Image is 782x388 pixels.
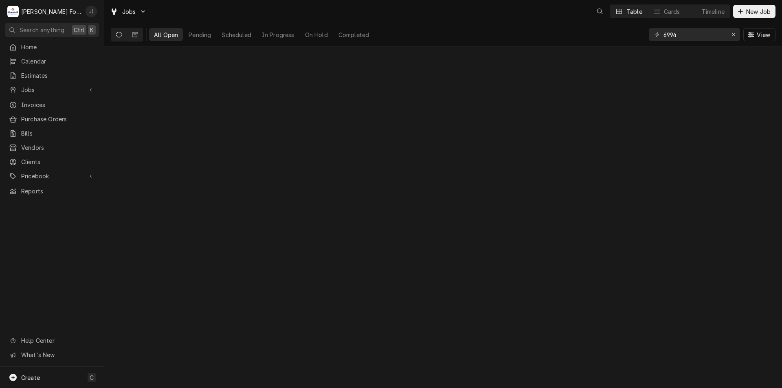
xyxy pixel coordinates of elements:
[86,6,97,17] div: Jeff Debigare (109)'s Avatar
[262,31,294,39] div: In Progress
[5,184,99,198] a: Reports
[5,98,99,112] a: Invoices
[5,141,99,154] a: Vendors
[7,6,19,17] div: Marshall Food Equipment Service's Avatar
[154,31,178,39] div: All Open
[222,31,251,39] div: Scheduled
[86,6,97,17] div: J(
[5,23,99,37] button: Search anythingCtrlK
[21,374,40,381] span: Create
[593,5,606,18] button: Open search
[755,31,772,39] span: View
[5,112,99,126] a: Purchase Orders
[21,158,95,166] span: Clients
[7,6,19,17] div: M
[74,26,84,34] span: Ctrl
[626,7,642,16] div: Table
[21,187,95,195] span: Reports
[663,28,725,41] input: Keyword search
[21,115,95,123] span: Purchase Orders
[21,129,95,138] span: Bills
[189,31,211,39] div: Pending
[743,28,775,41] button: View
[338,31,369,39] div: Completed
[5,127,99,140] a: Bills
[5,55,99,68] a: Calendar
[107,5,150,18] a: Go to Jobs
[745,7,772,16] span: New Job
[5,348,99,362] a: Go to What's New
[305,31,328,39] div: On Hold
[90,373,94,382] span: C
[727,28,740,41] button: Erase input
[5,155,99,169] a: Clients
[21,336,94,345] span: Help Center
[664,7,680,16] div: Cards
[21,101,95,109] span: Invoices
[5,334,99,347] a: Go to Help Center
[90,26,94,34] span: K
[21,351,94,359] span: What's New
[21,7,81,16] div: [PERSON_NAME] Food Equipment Service
[5,169,99,183] a: Go to Pricebook
[733,5,775,18] button: New Job
[21,57,95,66] span: Calendar
[21,172,83,180] span: Pricebook
[5,83,99,96] a: Go to Jobs
[21,71,95,80] span: Estimates
[5,40,99,54] a: Home
[20,26,64,34] span: Search anything
[21,43,95,51] span: Home
[5,69,99,82] a: Estimates
[122,7,136,16] span: Jobs
[702,7,725,16] div: Timeline
[21,85,83,94] span: Jobs
[21,143,95,152] span: Vendors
